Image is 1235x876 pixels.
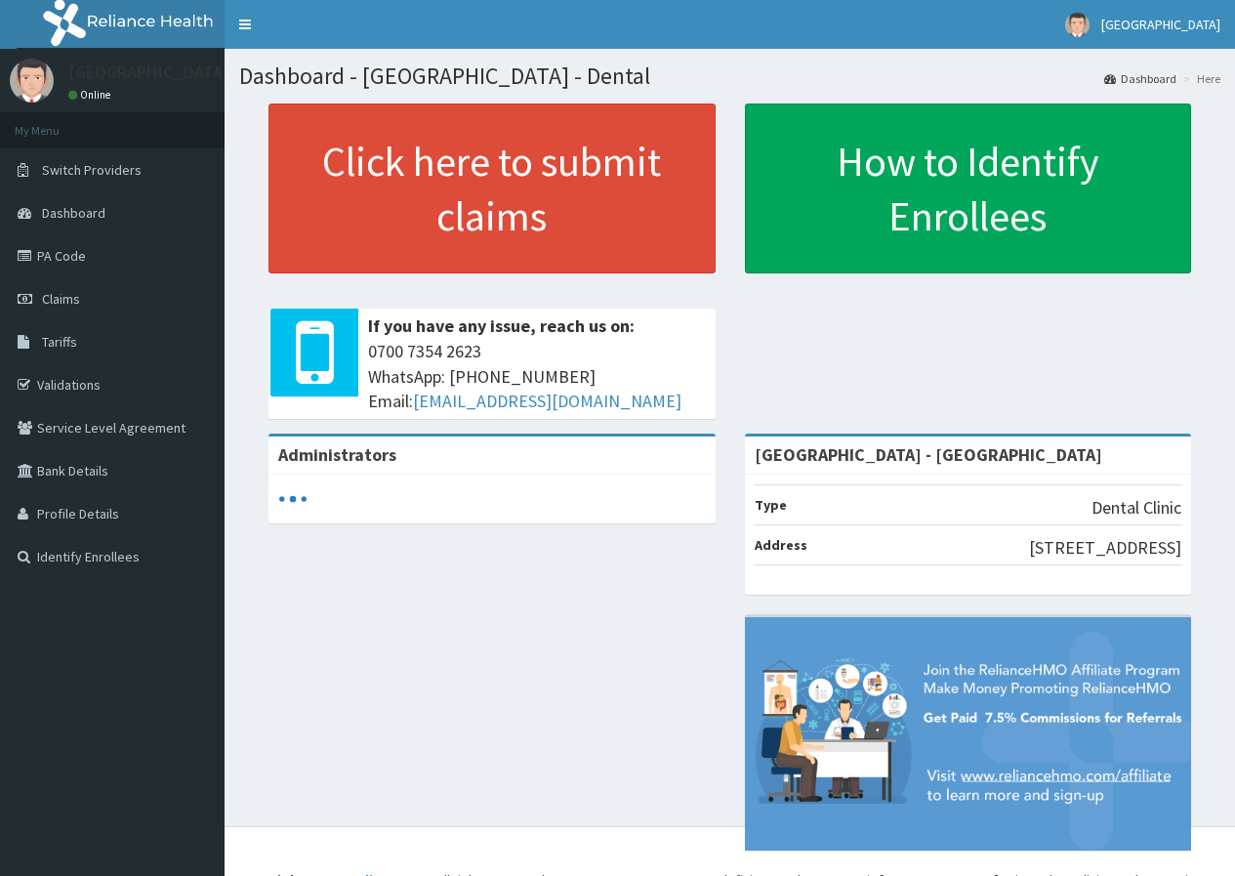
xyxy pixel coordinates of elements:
p: [STREET_ADDRESS] [1029,535,1181,561]
img: provider-team-banner.png [745,617,1192,851]
img: User Image [1065,13,1090,37]
span: Tariffs [42,333,77,351]
a: Dashboard [1104,70,1176,87]
svg: audio-loading [278,484,308,514]
b: Type [755,496,787,514]
span: [GEOGRAPHIC_DATA] [1101,16,1220,33]
li: Here [1178,70,1220,87]
a: How to Identify Enrollees [745,104,1192,273]
a: Click here to submit claims [268,104,716,273]
b: Administrators [278,443,396,466]
span: Claims [42,290,80,308]
span: Switch Providers [42,161,142,179]
p: Dental Clinic [1091,495,1181,521]
a: [EMAIL_ADDRESS][DOMAIN_NAME] [413,390,681,412]
a: Online [68,88,115,102]
p: [GEOGRAPHIC_DATA] [68,63,229,81]
strong: [GEOGRAPHIC_DATA] - [GEOGRAPHIC_DATA] [755,443,1102,466]
span: 0700 7354 2623 WhatsApp: [PHONE_NUMBER] Email: [368,339,706,414]
span: Dashboard [42,204,105,222]
b: Address [755,536,807,554]
h1: Dashboard - [GEOGRAPHIC_DATA] - Dental [239,63,1220,89]
b: If you have any issue, reach us on: [368,314,635,337]
img: User Image [10,59,54,103]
